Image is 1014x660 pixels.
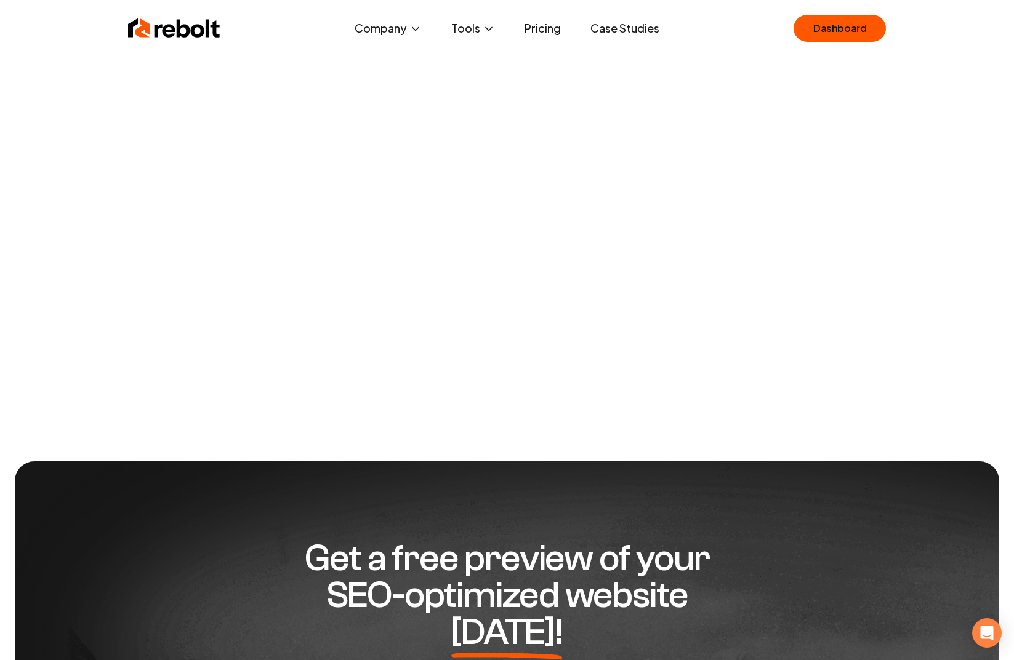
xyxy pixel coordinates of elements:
[271,540,744,651] h2: Get a free preview of your SEO-optimized website
[441,16,505,41] button: Tools
[581,16,669,41] a: Case Studies
[515,16,571,41] a: Pricing
[794,15,886,42] a: Dashboard
[972,618,1002,648] div: Open Intercom Messenger
[128,16,220,41] img: Rebolt Logo
[345,16,432,41] button: Company
[451,614,563,651] span: [DATE]!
